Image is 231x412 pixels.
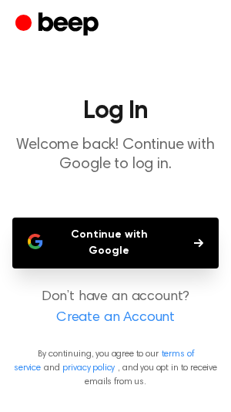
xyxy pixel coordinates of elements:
[15,10,102,40] a: Beep
[15,308,216,329] a: Create an Account
[12,136,219,174] p: Welcome back! Continue with Google to log in.
[62,363,115,373] a: privacy policy
[12,287,219,329] p: Don’t have an account?
[12,99,219,123] h1: Log In
[12,347,219,389] p: By continuing, you agree to our and , and you opt in to receive emails from us.
[12,218,219,268] button: Continue with Google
